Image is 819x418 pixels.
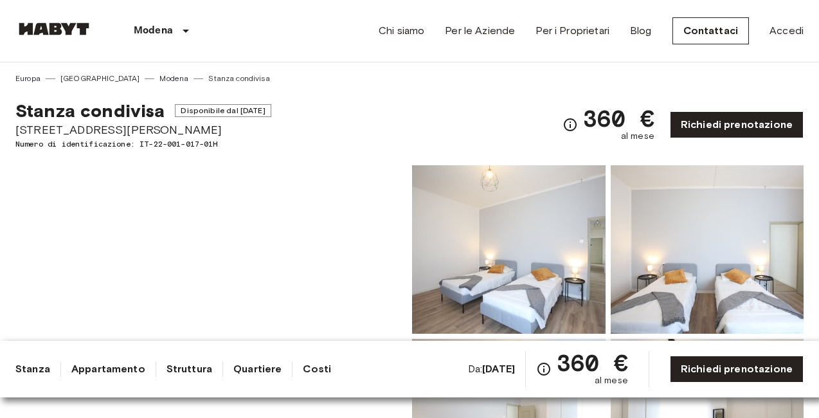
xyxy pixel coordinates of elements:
[175,104,271,117] span: Disponibile dal [DATE]
[670,356,804,383] a: Richiedi prenotazione
[15,138,271,150] span: Numero di identificazione: IT-22-001-017-01H
[583,107,654,130] span: 360 €
[468,362,515,376] span: Da:
[71,361,145,377] a: Appartamento
[15,361,50,377] a: Stanza
[159,73,188,84] a: Modena
[303,361,331,377] a: Costi
[15,73,40,84] a: Europa
[670,111,804,138] a: Richiedi prenotazione
[445,23,515,39] a: Per le Aziende
[208,73,269,84] a: Stanza condivisa
[482,363,515,375] b: [DATE]
[557,351,628,374] span: 360 €
[535,23,609,39] a: Per i Proprietari
[134,23,173,39] p: Modena
[621,130,654,143] span: al mese
[595,374,628,387] span: al mese
[15,122,271,138] span: [STREET_ADDRESS][PERSON_NAME]
[166,361,212,377] a: Struttura
[672,17,750,44] a: Contattaci
[611,165,804,334] img: Picture of unit IT-22-001-017-01H
[562,117,578,132] svg: Verifica i dettagli delle spese nella sezione 'Riassunto dei Costi'. Si prega di notare che gli s...
[379,23,424,39] a: Chi siamo
[412,165,606,334] img: Picture of unit IT-22-001-017-01H
[536,361,552,377] svg: Verifica i dettagli delle spese nella sezione 'Riassunto dei Costi'. Si prega di notare che gli s...
[770,23,804,39] a: Accedi
[630,23,652,39] a: Blog
[233,361,282,377] a: Quartiere
[15,100,165,122] span: Stanza condivisa
[15,23,93,35] img: Habyt
[60,73,140,84] a: [GEOGRAPHIC_DATA]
